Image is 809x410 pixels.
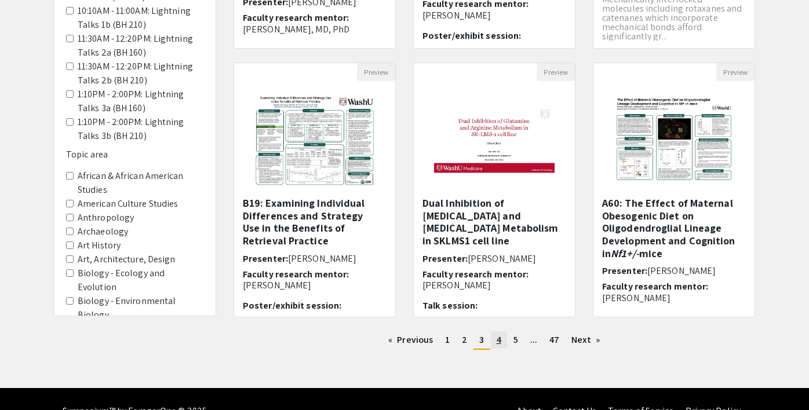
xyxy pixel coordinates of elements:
[445,334,450,346] span: 1
[422,253,566,264] h6: Presenter:
[602,280,708,292] span: Faculty research mentor:
[513,334,518,346] span: 5
[422,299,478,312] span: Talk session:
[422,30,521,42] span: Poster/exhibit session:
[78,197,178,211] label: American Culture Studies
[357,63,395,81] button: Preview
[78,211,134,225] label: Anthropology
[78,115,204,143] label: 1:10PM - 2:00PM: Lightning Talks 3b (BH 210)
[422,81,566,197] img: <p><span style="color: rgb(186, 12, 47);">Dual Inhibition of Glutamine and Arginine Metabolism in...
[422,268,529,280] span: Faculty research mentor:
[78,32,204,60] label: 11:30AM - 12:20PM: Lightning Talks 2a (BH 160)
[422,197,566,247] h5: Dual Inhibition of [MEDICAL_DATA] and [MEDICAL_DATA] Metabolism in SKLMS1 cell line
[602,81,745,197] img: <p>A60: The Effect of Maternal Obesogenic Diet on Oligodendroglial Lineage Development and Cognit...
[288,252,356,265] span: [PERSON_NAME]
[422,10,566,21] p: [PERSON_NAME]
[78,266,204,294] label: Biology - Ecology and Evolution
[243,268,349,280] span: Faculty research mentor:
[530,334,537,346] span: ...
[593,63,755,317] div: Open Presentation <p>A60: The Effect of Maternal Obesogenic Diet on Oligodendroglial Lineage Deve...
[602,265,746,276] h6: Presenter:
[497,334,501,346] span: 4
[413,63,575,317] div: Open Presentation <p><span style="color: rgb(186, 12, 47);">Dual Inhibition of Glutamine and Argi...
[66,149,204,160] h6: Topic area
[78,252,176,266] label: Art, Architecture, Design
[243,24,387,35] p: [PERSON_NAME], MD, PhD
[243,299,341,312] span: Poster/exhibit session:
[602,197,746,259] h5: A60: The Effect of Maternal Obesogenic Diet on Oligodendroglial Lineage Development and Cognition...
[78,239,121,252] label: Art History
[537,63,575,81] button: Preview
[234,331,755,350] ul: Pagination
[78,294,204,322] label: Biology - Environmental Biology
[243,12,349,24] span: Faculty research mentor:
[549,334,559,346] span: 47
[78,60,204,87] label: 11:30AM - 12:20PM: Lightning Talks 2b (BH 210)
[241,81,388,197] img: <p class="ql-align-center">B19: Examining Individual Differences and Strategy Use&nbsp;</p><p cla...
[647,265,716,277] span: [PERSON_NAME]
[566,331,606,349] a: Next page
[462,334,467,346] span: 2
[468,252,536,265] span: [PERSON_NAME]
[243,253,387,264] h6: Presenter:
[602,292,746,303] p: [PERSON_NAME]
[234,63,396,317] div: Open Presentation <p class="ql-align-center">B19: Examining Individual Differences and Strategy U...
[479,334,484,346] span: 3
[78,169,204,197] label: African & African American Studies
[716,63,755,81] button: Preview
[382,331,439,349] a: Previous page
[78,225,128,239] label: Archaeology
[611,247,639,260] em: Nf1+/-
[78,4,204,32] label: 10:10AM - 11:00AM: Lightning Talks 1b (BH 210)
[243,197,387,247] h5: B19: Examining Individual Differences and Strategy Use in the Benefits of Retrieval Practice
[9,358,49,401] iframe: Chat
[243,280,387,291] p: [PERSON_NAME]
[422,280,566,291] p: [PERSON_NAME]
[78,87,204,115] label: 1:10PM - 2:00PM: Lightning Talks 3a (BH 160)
